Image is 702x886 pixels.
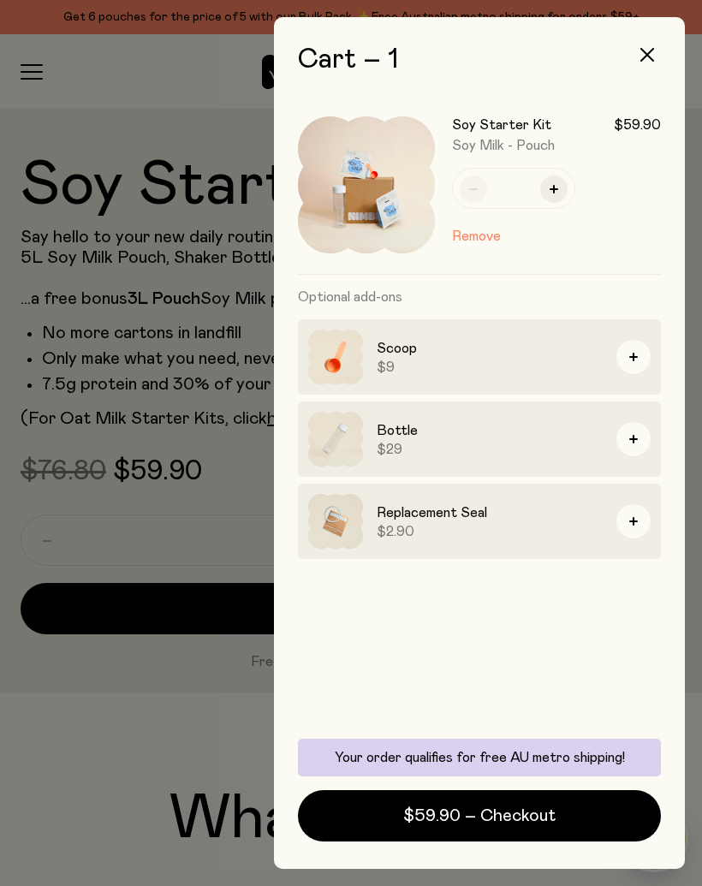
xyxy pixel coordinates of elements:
button: $59.90 – Checkout [298,790,661,841]
span: $29 [377,441,603,458]
span: $2.90 [377,523,603,540]
h3: Scoop [377,338,603,359]
h3: Replacement Seal [377,502,603,523]
h2: Cart – 1 [298,45,661,75]
span: $59.90 [614,116,661,134]
h3: Soy Starter Kit [452,116,551,134]
span: $59.90 – Checkout [403,804,556,828]
span: $9 [377,359,603,376]
p: Your order qualifies for free AU metro shipping! [308,749,651,766]
h3: Bottle [377,420,603,441]
span: Soy Milk - Pouch [452,139,555,152]
h3: Optional add-ons [298,275,661,319]
button: Remove [452,226,501,247]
